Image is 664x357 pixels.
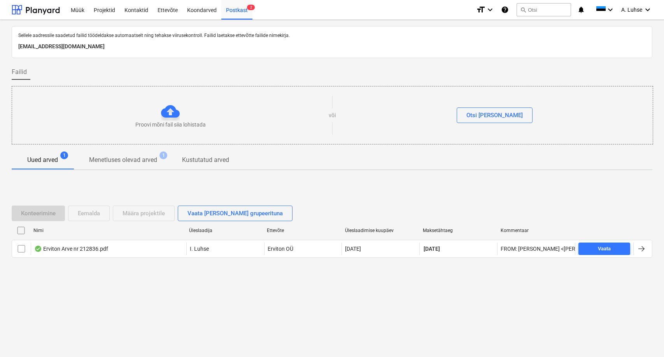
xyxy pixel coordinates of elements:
div: Maksetähtaeg [423,228,494,233]
i: keyboard_arrow_down [606,5,615,14]
div: Erviton OÜ [264,243,342,255]
span: search [520,7,526,13]
div: Vaata [PERSON_NAME] grupeerituna [187,208,283,218]
button: Vaata [PERSON_NAME] grupeerituna [178,206,293,221]
div: Vestlusvidin [625,320,664,357]
p: Menetluses olevad arved [89,155,157,165]
span: 1 [159,151,167,159]
i: keyboard_arrow_down [643,5,652,14]
span: Failid [12,67,27,77]
div: Vaata [598,244,611,253]
p: Proovi mõni fail siia lohistada [135,121,206,128]
p: I. Luhse [190,245,209,253]
i: keyboard_arrow_down [485,5,495,14]
p: Uued arved [27,155,58,165]
div: [DATE] [345,246,361,252]
div: Üleslaadija [189,228,261,233]
span: A. Luhse [621,7,642,13]
i: format_size [476,5,485,14]
p: Sellele aadressile saadetud failid töödeldakse automaatselt ning tehakse viirusekontroll. Failid ... [18,33,646,39]
div: Kommentaar [501,228,572,233]
button: Otsi [517,3,571,16]
span: 1 [60,151,68,159]
button: Otsi [PERSON_NAME] [457,107,533,123]
div: Üleslaadimise kuupäev [345,228,417,233]
button: Vaata [578,243,630,255]
p: [EMAIL_ADDRESS][DOMAIN_NAME] [18,42,646,51]
span: [DATE] [423,245,441,253]
span: 2 [247,5,255,10]
p: Kustutatud arved [182,155,229,165]
div: Erviton Arve nr 212836.pdf [34,246,108,252]
iframe: Chat Widget [625,320,664,357]
div: Nimi [33,228,183,233]
div: Otsi [PERSON_NAME] [466,110,523,120]
div: Ettevõte [267,228,338,233]
p: või [329,111,336,119]
div: Andmed failist loetud [34,246,42,252]
i: notifications [577,5,585,14]
div: Proovi mõni fail siia lohistadavõiOtsi [PERSON_NAME] [12,86,653,144]
i: Abikeskus [501,5,509,14]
